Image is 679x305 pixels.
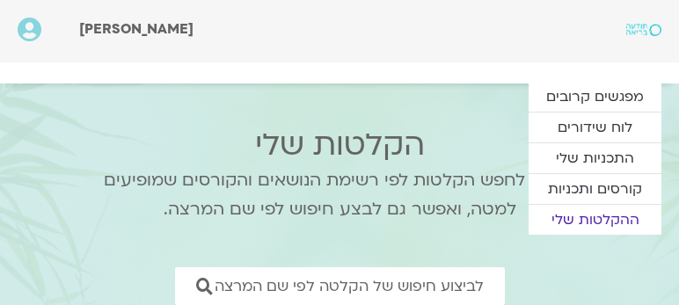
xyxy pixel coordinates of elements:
[529,113,661,142] a: לוח שידורים
[80,166,599,224] p: אפשר לחפש הקלטות לפי רשימת הנושאים והקורסים שמופיעים למטה, ואפשר גם לבצע חיפוש לפי שם המרצה.
[79,19,193,39] span: [PERSON_NAME]
[175,267,505,305] a: לביצוע חיפוש של הקלטה לפי שם המרצה
[529,82,661,112] a: מפגשים קרובים
[80,127,599,163] h2: הקלטות שלי
[215,278,484,294] span: לביצוע חיפוש של הקלטה לפי שם המרצה
[529,174,661,204] a: קורסים ותכניות
[529,205,661,235] a: ההקלטות שלי
[529,143,661,173] a: התכניות שלי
